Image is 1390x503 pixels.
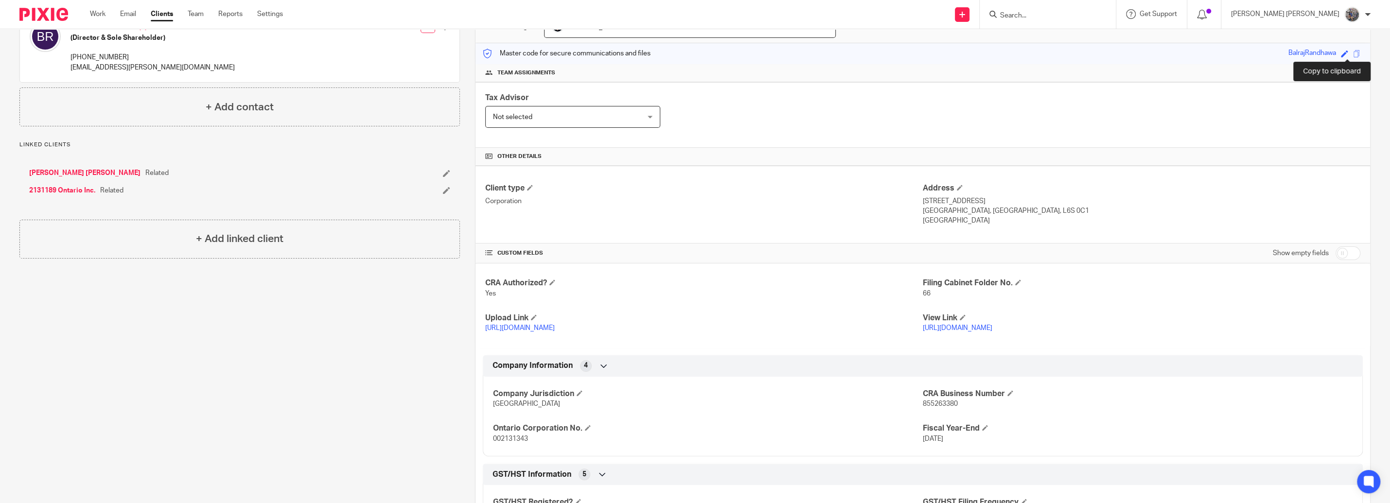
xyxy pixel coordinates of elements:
[151,9,173,19] a: Clients
[923,389,1353,399] h4: CRA Business Number
[923,313,1360,323] h4: View Link
[1231,9,1339,19] p: [PERSON_NAME] [PERSON_NAME]
[999,12,1087,20] input: Search
[584,361,588,370] span: 4
[483,49,651,58] p: Master code for secure communications and files
[493,435,528,442] span: 002131343
[70,63,235,72] p: [EMAIL_ADDRESS][PERSON_NAME][DOMAIN_NAME]
[923,400,958,407] span: 855263380
[1140,11,1177,17] span: Get Support
[485,325,555,331] a: [URL][DOMAIN_NAME]
[1344,7,1360,22] img: 20160912_191538.jpg
[120,9,136,19] a: Email
[923,278,1360,288] h4: Filing Cabinet Folder No.
[923,183,1360,193] h4: Address
[196,231,283,246] h4: + Add linked client
[485,290,496,297] span: Yes
[485,196,923,206] p: Corporation
[206,100,274,115] h4: + Add contact
[90,9,106,19] a: Work
[19,8,68,21] img: Pixie
[923,206,1360,216] p: [GEOGRAPHIC_DATA], [GEOGRAPHIC_DATA], L6S 0C1
[923,325,992,331] a: [URL][DOMAIN_NAME]
[493,114,532,121] span: Not selected
[70,52,235,62] p: [PHONE_NUMBER]
[923,435,943,442] span: [DATE]
[493,469,571,480] span: GST/HST Information
[100,186,123,195] span: Related
[497,153,542,160] span: Other details
[485,313,923,323] h4: Upload Link
[145,168,169,178] span: Related
[257,9,283,19] a: Settings
[29,186,95,195] a: 2131189 Ontario Inc.
[188,9,204,19] a: Team
[493,389,923,399] h4: Company Jurisdiction
[582,469,586,479] span: 5
[218,9,243,19] a: Reports
[19,141,460,149] p: Linked clients
[923,290,931,297] span: 66
[70,33,235,43] h5: (Director & Sole Shareholder)
[493,361,573,371] span: Company Information
[923,423,1353,434] h4: Fiscal Year-End
[1273,248,1329,258] label: Show empty fields
[493,423,923,434] h4: Ontario Corporation No.
[923,196,1360,206] p: [STREET_ADDRESS]
[1288,48,1336,59] div: BalrajRandhawa
[485,183,923,193] h4: Client type
[493,400,560,407] span: [GEOGRAPHIC_DATA]
[923,216,1360,225] p: [GEOGRAPHIC_DATA]
[485,94,529,102] span: Tax Advisor
[485,278,923,288] h4: CRA Authorized?
[29,168,141,178] a: [PERSON_NAME] [PERSON_NAME]
[485,249,923,257] h4: CUSTOM FIELDS
[30,21,61,52] img: svg%3E
[497,69,555,77] span: Team assignments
